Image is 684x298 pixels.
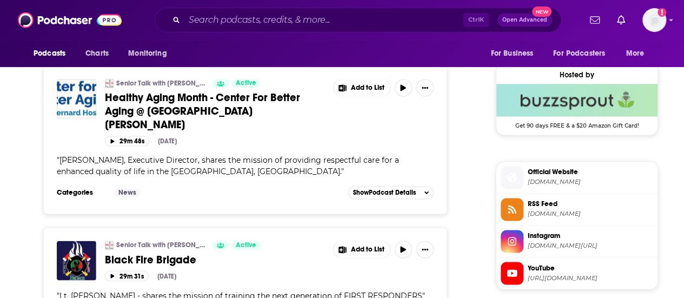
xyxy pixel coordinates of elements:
[351,246,384,254] span: Add to List
[351,84,384,92] span: Add to List
[105,91,326,131] a: Healthy Aging Month - Center For Better Aging @ [GEOGRAPHIC_DATA][PERSON_NAME]
[105,270,149,281] button: 29m 31s
[105,241,114,249] img: Senior Talk with Clara Hubbard
[121,43,181,64] button: open menu
[642,8,666,32] img: User Profile
[496,84,658,128] a: Buzzsprout Deal: Get 90 days FREE & a $20 Amazon Gift Card!
[158,137,177,145] div: [DATE]
[463,13,489,27] span: Ctrl K
[105,253,326,266] a: Black Fire Brigade
[490,46,533,61] span: For Business
[416,241,434,258] button: Show More Button
[26,43,79,64] button: open menu
[231,79,261,88] a: Active
[334,241,390,258] button: Show More Button
[155,8,561,32] div: Search podcasts, credits, & more...
[553,46,605,61] span: For Podcasters
[496,70,658,80] div: Hosted by
[528,178,653,186] span: buzzsprout.com
[236,78,256,89] span: Active
[105,253,196,266] span: Black Fire Brigade
[353,189,416,196] span: Show Podcast Details
[348,186,434,199] button: ShowPodcast Details
[57,155,399,176] span: " "
[18,10,122,30] img: Podchaser - Follow, Share and Rate Podcasts
[105,91,300,131] span: Healthy Aging Month - Center For Better Aging @ [GEOGRAPHIC_DATA][PERSON_NAME]
[528,274,653,282] span: https://www.youtube.com/@seniortalkwclarahubbard
[532,6,552,17] span: New
[528,242,653,250] span: instagram.com/seniortalkmedia
[528,231,653,241] span: Instagram
[105,79,114,88] img: Senior Talk with Clara Hubbard
[496,116,658,129] span: Get 90 days FREE & a $20 Amazon Gift Card!
[114,188,141,197] a: News
[546,43,621,64] button: open menu
[501,262,653,284] a: YouTube[URL][DOMAIN_NAME]
[157,272,176,280] div: [DATE]
[85,46,109,61] span: Charts
[528,210,653,218] span: feeds.buzzsprout.com
[496,84,658,116] img: Buzzsprout Deal: Get 90 days FREE & a $20 Amazon Gift Card!
[57,79,96,118] img: Healthy Aging Month - Center For Better Aging @ St. Bernard Hospital
[57,188,105,197] h3: Categories
[57,241,96,280] img: Black Fire Brigade
[116,79,205,88] a: Senior Talk with [PERSON_NAME]
[501,166,653,189] a: Official Website[DOMAIN_NAME]
[34,46,65,61] span: Podcasts
[613,11,629,29] a: Show notifications dropdown
[497,14,552,27] button: Open AdvancedNew
[658,8,666,17] svg: Add a profile image
[501,230,653,253] a: Instagram[DOMAIN_NAME][URL]
[78,43,115,64] a: Charts
[528,199,653,209] span: RSS Feed
[642,8,666,32] button: Show profile menu
[501,198,653,221] a: RSS Feed[DOMAIN_NAME]
[105,136,149,146] button: 29m 48s
[502,17,547,23] span: Open Advanced
[619,43,658,64] button: open menu
[236,240,256,251] span: Active
[231,241,261,249] a: Active
[57,155,399,176] span: [PERSON_NAME], Executive Director, shares the mission of providing respectful care for a enhanced...
[416,79,434,96] button: Show More Button
[528,263,653,273] span: YouTube
[116,241,205,249] a: Senior Talk with [PERSON_NAME]
[483,43,547,64] button: open menu
[128,46,167,61] span: Monitoring
[334,79,390,96] button: Show More Button
[528,167,653,177] span: Official Website
[626,46,645,61] span: More
[642,8,666,32] span: Logged in as vyoeupb
[184,11,463,29] input: Search podcasts, credits, & more...
[586,11,604,29] a: Show notifications dropdown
